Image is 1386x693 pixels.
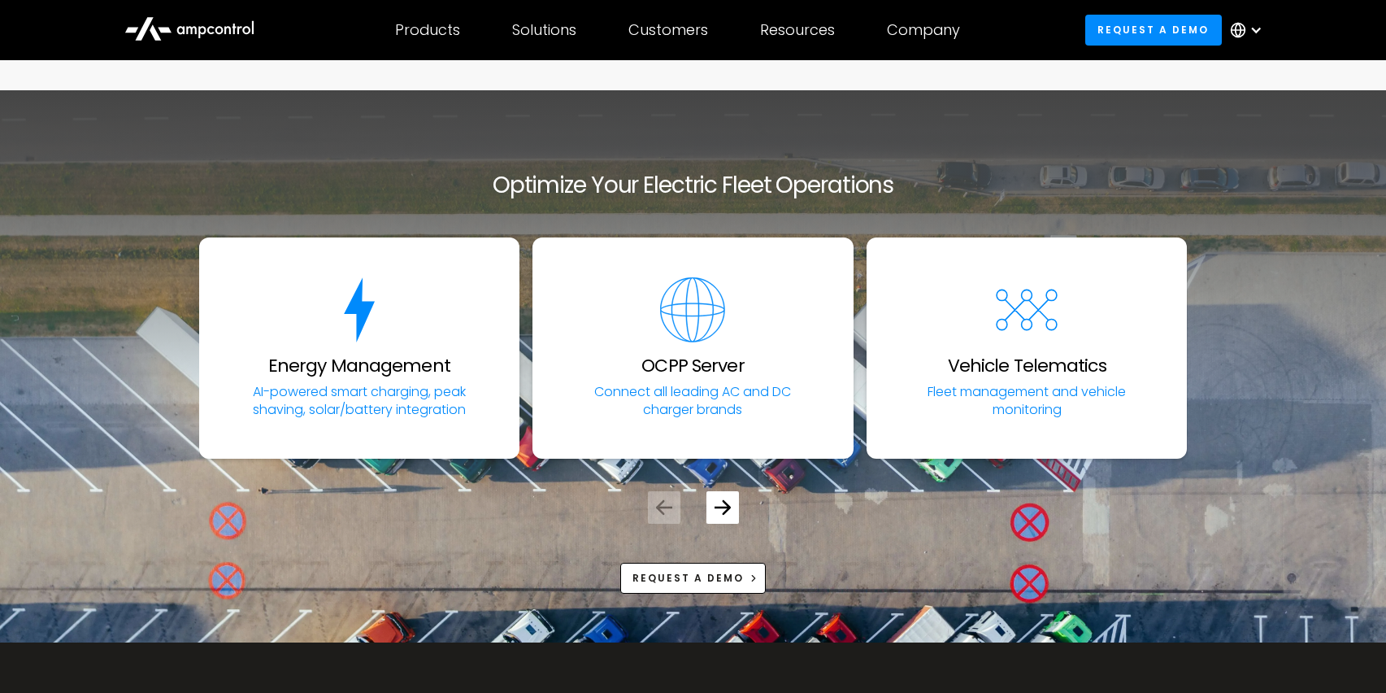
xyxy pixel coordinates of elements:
[660,277,725,342] img: software for EV fleets
[235,383,484,420] p: AI-powered smart charging, peak shaving, solar/battery integration
[628,21,708,39] div: Customers
[648,491,680,524] div: Previous slide
[268,355,450,377] h3: Energy Management
[887,21,960,39] div: Company
[395,21,460,39] div: Products
[760,21,835,39] div: Resources
[512,21,576,39] div: Solutions
[1085,15,1222,45] a: Request a demo
[902,383,1152,420] p: Fleet management and vehicle monitoring
[199,172,1188,199] h2: Optimize Your Electric Fleet Operations
[706,491,739,524] div: Next slide
[568,383,818,420] p: Connect all leading AC and DC charger brands
[620,563,767,593] a: Request a demo
[948,355,1106,377] h3: Vehicle Telematics
[532,238,854,459] div: 2 / 5
[327,277,392,342] img: energy for ev charging
[867,238,1188,459] a: Vehicle TelematicsFleet management and vehicle monitoring
[632,571,744,586] div: Request a demo
[199,238,520,459] a: energy for ev chargingEnergy ManagementAI-powered smart charging, peak shaving, solar/battery int...
[532,238,854,459] a: software for EV fleetsOCPP ServerConnect all leading AC and DC charger brands
[641,355,744,377] h3: OCPP Server
[199,238,520,459] div: 1 / 5
[867,238,1188,459] div: 3 / 5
